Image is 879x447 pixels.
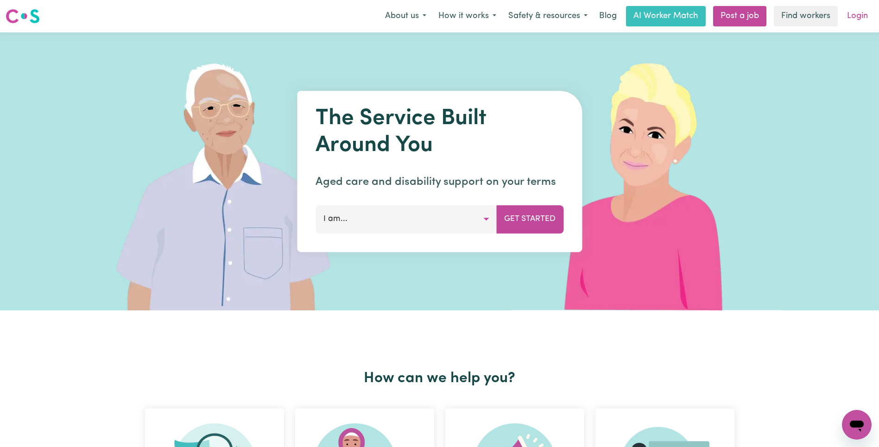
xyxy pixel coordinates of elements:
button: Safety & resources [502,6,594,26]
a: Post a job [713,6,766,26]
a: Login [841,6,873,26]
a: Blog [594,6,622,26]
a: Find workers [774,6,838,26]
button: I am... [316,205,497,233]
h1: The Service Built Around You [316,106,563,159]
button: About us [379,6,432,26]
button: Get Started [496,205,563,233]
button: How it works [432,6,502,26]
a: AI Worker Match [626,6,706,26]
iframe: Button to launch messaging window [842,410,872,440]
h2: How can we help you? [139,370,740,387]
a: Careseekers logo [6,6,40,27]
p: Aged care and disability support on your terms [316,174,563,190]
img: Careseekers logo [6,8,40,25]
